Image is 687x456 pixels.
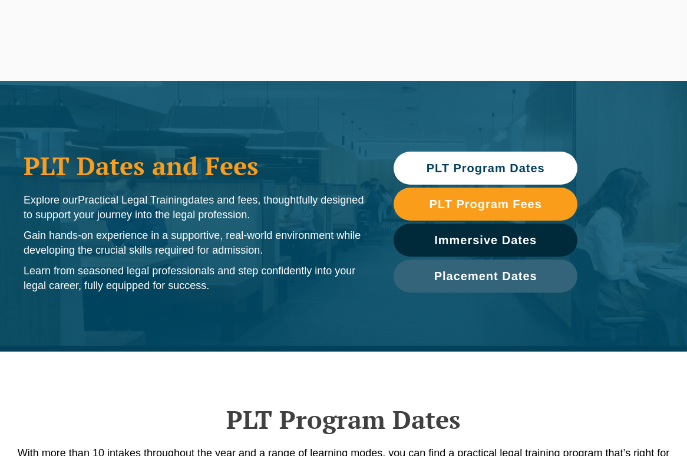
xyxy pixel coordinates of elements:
[78,194,188,206] span: Practical Legal Training
[24,193,370,222] p: Explore our dates and fees, thoughtfully designed to support your journey into the legal profession.
[135,30,220,81] a: Practical Legal Training
[24,228,370,258] p: Gain hands-on experience in a supportive, real-world environment while developing the crucial ski...
[24,264,370,293] p: Learn from seasoned legal professionals and step confidently into your legal career, fully equipp...
[24,151,370,181] h1: PLT Dates and Fees
[394,188,577,221] a: PLT Program Fees
[592,30,632,81] a: About Us
[218,6,286,19] a: PLT Learning Portal
[383,30,468,81] a: Traineeship Workshops
[394,152,577,185] a: PLT Program Dates
[12,405,675,434] h2: PLT Program Dates
[434,234,537,246] span: Immersive Dates
[394,224,577,257] a: Immersive Dates
[278,30,383,81] a: Practice Management Course
[427,162,545,174] span: PLT Program Dates
[299,6,370,19] a: Book CPD Programs
[434,270,537,282] span: Placement Dates
[632,30,663,81] a: Contact
[219,30,278,81] a: CPD Programs
[468,30,550,81] a: Medicare Billing Course
[24,37,102,71] a: [PERSON_NAME] Centre for Law
[430,198,542,210] span: PLT Program Fees
[387,6,470,19] a: Pre-Recorded Webcasts
[550,30,592,81] a: Venue Hire
[394,260,577,293] a: Placement Dates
